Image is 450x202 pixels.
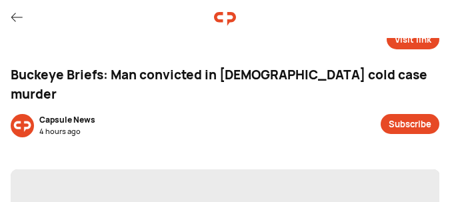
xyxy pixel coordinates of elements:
button: Subscribe [381,114,439,134]
img: resizeImage [11,114,34,137]
div: Capsule News [39,114,95,126]
div: 4 hours ago [39,126,95,137]
a: Visit link [387,29,439,49]
img: logo [214,8,236,30]
div: Buckeye Briefs: Man convicted in [DEMOGRAPHIC_DATA] cold case murder [11,65,439,103]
